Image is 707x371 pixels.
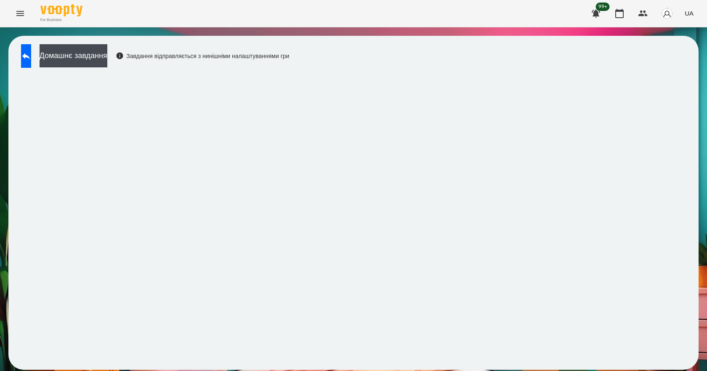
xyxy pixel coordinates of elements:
button: Домашнє завдання [40,44,107,67]
img: Voopty Logo [40,4,82,16]
span: UA [685,9,694,18]
img: avatar_s.png [661,8,673,19]
button: Menu [10,3,30,24]
span: For Business [40,17,82,23]
button: UA [681,5,697,21]
span: 99+ [596,3,610,11]
div: Завдання відправляється з нинішніми налаштуваннями гри [116,52,290,60]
